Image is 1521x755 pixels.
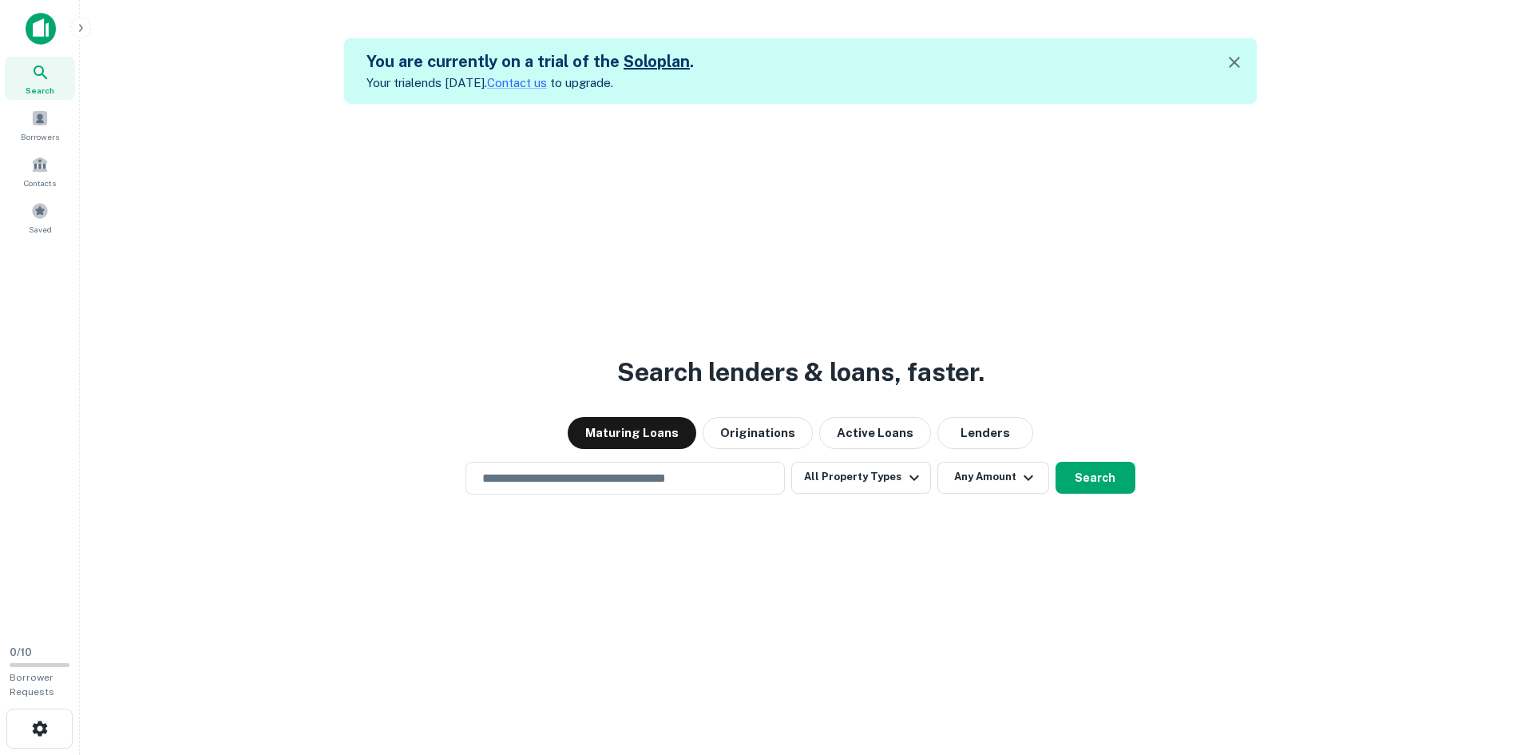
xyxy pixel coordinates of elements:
iframe: Chat Widget [1441,627,1521,704]
button: Search [1056,462,1135,494]
button: Originations [703,417,813,449]
h3: Search lenders & loans, faster. [617,353,984,391]
a: Saved [5,196,75,239]
button: Lenders [937,417,1033,449]
button: All Property Types [791,462,930,494]
p: Your trial ends [DATE]. to upgrade. [366,74,694,93]
h5: You are currently on a trial of the . [366,50,694,74]
a: Search [5,57,75,100]
span: Saved [29,223,52,236]
span: Borrower Requests [10,672,54,697]
a: Contacts [5,149,75,193]
span: Borrowers [21,130,59,143]
img: capitalize-icon.png [26,13,56,45]
a: Soloplan [624,52,690,71]
button: Any Amount [937,462,1049,494]
button: Maturing Loans [568,417,696,449]
a: Contact us [487,76,547,89]
span: 0 / 10 [10,646,32,658]
a: Borrowers [5,103,75,146]
span: Search [26,84,54,97]
button: Active Loans [819,417,931,449]
span: Contacts [24,177,56,189]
